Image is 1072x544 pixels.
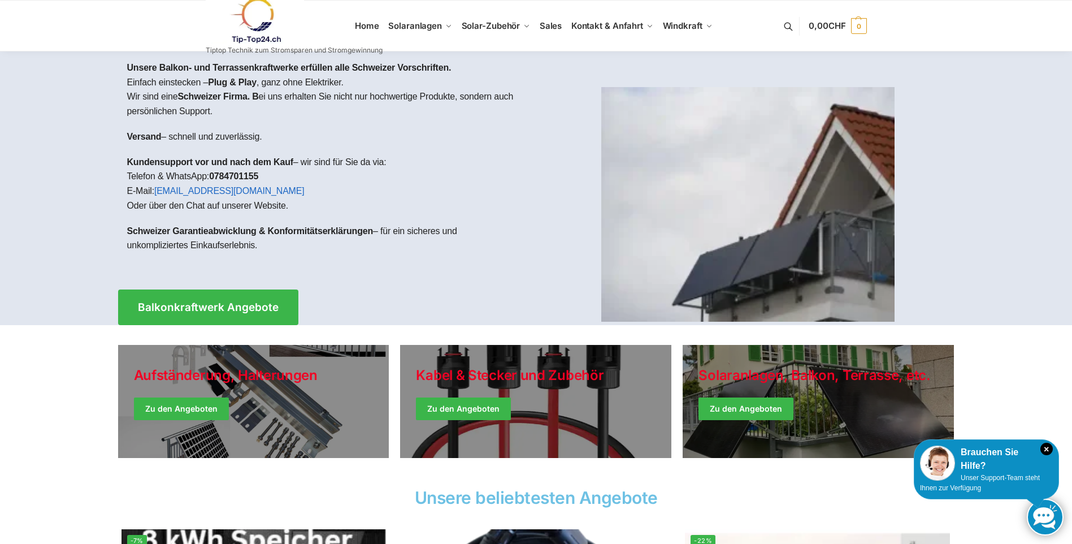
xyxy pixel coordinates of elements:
a: Winter Jackets [683,345,954,458]
strong: 0784701155 [209,171,258,181]
a: Windkraft [658,1,717,51]
span: 0,00 [809,20,845,31]
span: 0 [851,18,867,34]
a: Kontakt & Anfahrt [566,1,658,51]
a: Holiday Style [400,345,671,458]
span: Windkraft [663,20,702,31]
span: Solaranlagen [388,20,442,31]
i: Schließen [1040,443,1053,455]
div: Einfach einstecken – , ganz ohne Elektriker. [118,51,536,273]
strong: Unsere Balkon- und Terrassenkraftwerke erfüllen alle Schweizer Vorschriften. [127,63,452,72]
strong: Schweizer Garantieabwicklung & Konformitätserklärungen [127,226,374,236]
div: Brauchen Sie Hilfe? [920,446,1053,473]
strong: Kundensupport vor und nach dem Kauf [127,157,293,167]
a: [EMAIL_ADDRESS][DOMAIN_NAME] [154,186,305,196]
span: Kontakt & Anfahrt [571,20,643,31]
span: CHF [828,20,846,31]
a: Sales [535,1,566,51]
p: – wir sind für Sie da via: Telefon & WhatsApp: E-Mail: Oder über den Chat auf unserer Website. [127,155,527,213]
strong: Plug & Play [208,77,257,87]
p: Tiptop Technik zum Stromsparen und Stromgewinnung [206,47,383,54]
a: 0,00CHF 0 [809,9,866,43]
a: Holiday Style [118,345,389,458]
span: Sales [540,20,562,31]
p: – für ein sicheres und unkompliziertes Einkaufserlebnis. [127,224,527,253]
span: Solar-Zubehör [462,20,520,31]
strong: Versand [127,132,162,141]
span: Balkonkraftwerk Angebote [138,302,279,313]
h2: Unsere beliebtesten Angebote [118,489,954,506]
a: Solar-Zubehör [457,1,535,51]
strong: Schweizer Firma. B [177,92,258,101]
a: Balkonkraftwerk Angebote [118,290,298,325]
span: Unser Support-Team steht Ihnen zur Verfügung [920,474,1040,492]
p: – schnell und zuverlässig. [127,129,527,144]
a: Solaranlagen [384,1,457,51]
img: Home 1 [601,87,895,322]
img: Customer service [920,446,955,481]
p: Wir sind eine ei uns erhalten Sie nicht nur hochwertige Produkte, sondern auch persönlichen Support. [127,89,527,118]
